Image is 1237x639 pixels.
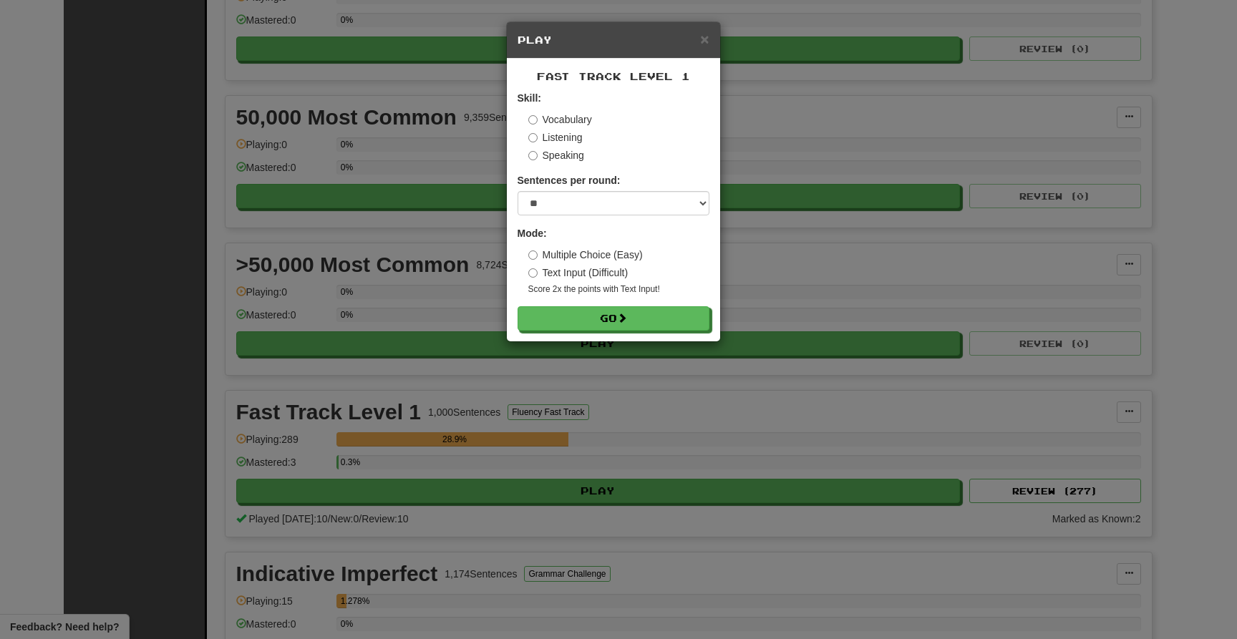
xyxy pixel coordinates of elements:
input: Listening [528,133,538,142]
label: Listening [528,130,583,145]
label: Sentences per round: [518,173,621,187]
input: Text Input (Difficult) [528,268,538,278]
input: Multiple Choice (Easy) [528,250,538,260]
label: Speaking [528,148,584,162]
span: × [700,31,709,47]
span: Fast Track Level 1 [537,70,690,82]
label: Text Input (Difficult) [528,265,629,280]
label: Multiple Choice (Easy) [528,248,643,262]
strong: Mode: [518,228,547,239]
input: Speaking [528,151,538,160]
label: Vocabulary [528,112,592,127]
input: Vocabulary [528,115,538,125]
h5: Play [518,33,709,47]
button: Go [518,306,709,331]
button: Close [700,31,709,47]
small: Score 2x the points with Text Input ! [528,283,709,296]
strong: Skill: [518,92,541,104]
